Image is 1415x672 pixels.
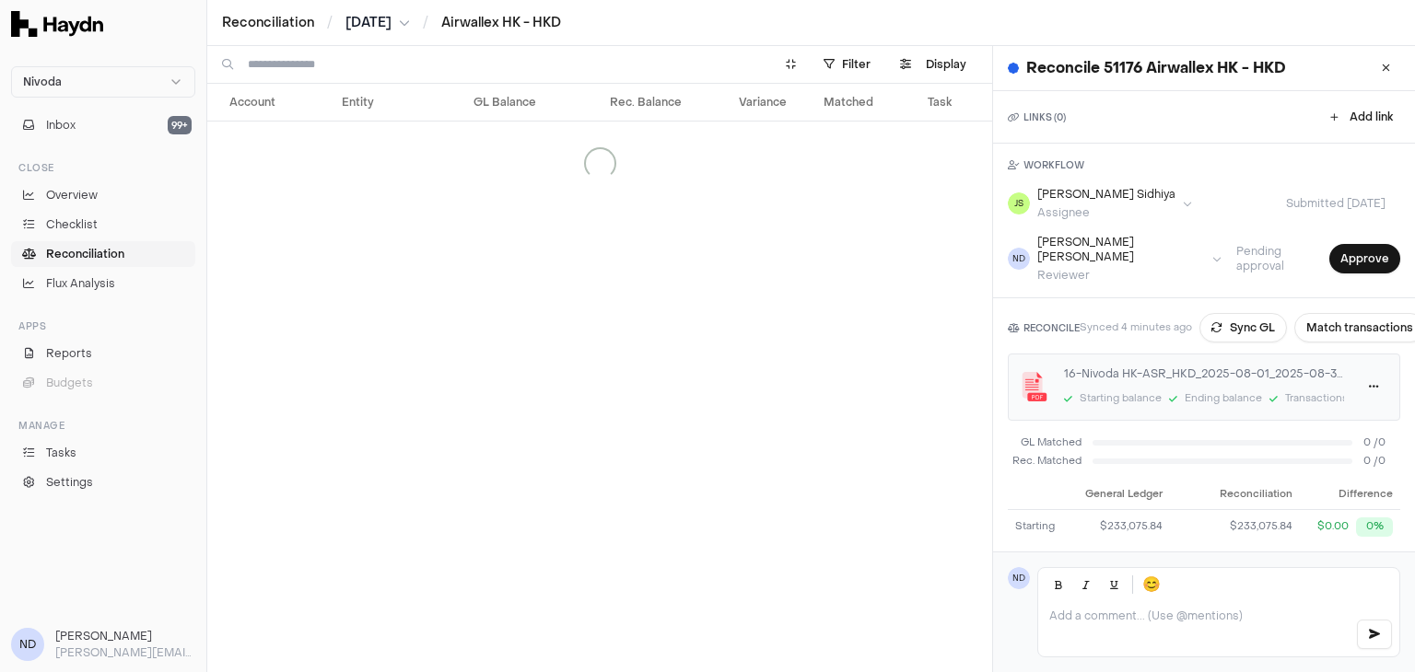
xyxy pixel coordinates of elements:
th: Reconciliation [1170,481,1300,510]
span: 😊 [1142,574,1161,596]
td: Change [1008,544,1068,578]
span: Reconciliation [46,246,124,262]
span: Budgets [46,375,93,391]
a: Flux Analysis [11,271,195,296]
nav: breadcrumb [222,14,561,32]
div: 0% [1356,517,1393,537]
img: application/pdf [1020,372,1049,401]
button: Bold (Ctrl+B) [1046,572,1071,597]
button: Underline (Ctrl+U) [1101,572,1127,597]
span: Inbox [46,117,76,133]
span: Overview [46,187,98,203]
button: 😊 [1139,572,1164,597]
div: Close [11,153,195,182]
span: / [419,13,432,31]
span: Flux Analysis [46,275,115,292]
a: Tasks [11,440,195,466]
button: ND[PERSON_NAME] [PERSON_NAME]Reviewer [1008,235,1221,283]
div: Reviewer [1037,268,1204,283]
p: Synced 4 minutes ago [1080,320,1192,336]
div: Assignee [1037,205,1175,220]
span: Nivoda [23,75,62,89]
span: ND [1008,567,1030,589]
button: Nivoda [11,66,195,98]
div: 0% [1356,551,1393,571]
h3: [PERSON_NAME] [55,628,195,644]
span: Checklist [46,216,98,233]
button: Display [889,50,977,79]
a: Reconciliation [11,241,195,267]
span: GL Matched [1008,435,1082,451]
th: Entity [334,84,414,121]
a: Checklist [11,212,195,238]
span: 0 / 0 [1363,454,1400,469]
th: GL Balance [414,84,544,121]
a: Overview [11,182,195,208]
div: Manage [11,411,195,440]
span: Settings [46,474,93,491]
button: Add link [1323,106,1400,128]
th: Difference [1300,481,1400,510]
h1: Reconcile 51176 Airwallex HK - HKD [1026,57,1286,79]
span: JS [1008,192,1030,214]
span: Pending approval [1222,244,1322,273]
th: General Ledger [1069,481,1171,510]
div: Starting balance [1080,391,1162,407]
button: JS[PERSON_NAME] SidhiyaAssignee [1008,187,1192,220]
button: Italic (Ctrl+I) [1073,572,1099,597]
span: [DATE] [345,14,392,32]
th: Variance [689,84,794,121]
span: / [323,13,336,31]
button: Filter [813,50,882,79]
a: Reconciliation [222,14,314,32]
h3: RECONCILE [1008,321,1080,335]
div: 16-Nivoda HK-ASR_HKD_2025-08-01_2025-08-31.pdf [1064,365,1344,382]
div: [PERSON_NAME] [PERSON_NAME] [1037,235,1204,264]
th: Matched [794,84,903,121]
th: Task [903,84,993,121]
a: Airwallex HK - HKD [441,14,561,32]
div: Transactions [1285,391,1348,407]
button: Budgets [11,370,195,396]
button: [DATE] [345,14,410,32]
th: Account [207,84,334,121]
a: Settings [11,469,195,495]
a: Airwallex HK - HKD [441,14,561,31]
h3: WORKFLOW [1008,158,1400,172]
span: Reports [46,345,92,362]
span: 0 / 0 [1363,435,1400,451]
div: Ending balance [1185,391,1262,407]
span: $233,075.84 [1230,519,1292,535]
span: ND [1008,248,1030,270]
p: [PERSON_NAME][EMAIL_ADDRESS][DOMAIN_NAME] [55,644,195,661]
div: Rec. Matched [1008,454,1082,469]
a: Reports [11,341,195,366]
button: $233,075.84 [1177,519,1292,535]
div: [PERSON_NAME] Sidhiya [1037,187,1175,202]
div: Apps [11,311,195,341]
img: Haydn Logo [11,11,103,37]
td: Starting [1008,510,1068,544]
span: Filter [842,57,871,72]
div: $0.00 [1317,519,1349,535]
th: Rec. Balance [544,84,689,121]
button: Inbox99+ [11,112,195,138]
button: Approve [1329,244,1400,273]
div: $233,075.84 [1076,519,1164,535]
button: Sync GL [1199,313,1287,342]
span: Submitted [DATE] [1271,196,1400,211]
h3: LINKS ( 0 ) [1008,110,1066,124]
span: Tasks [46,445,76,461]
span: ND [11,628,44,661]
